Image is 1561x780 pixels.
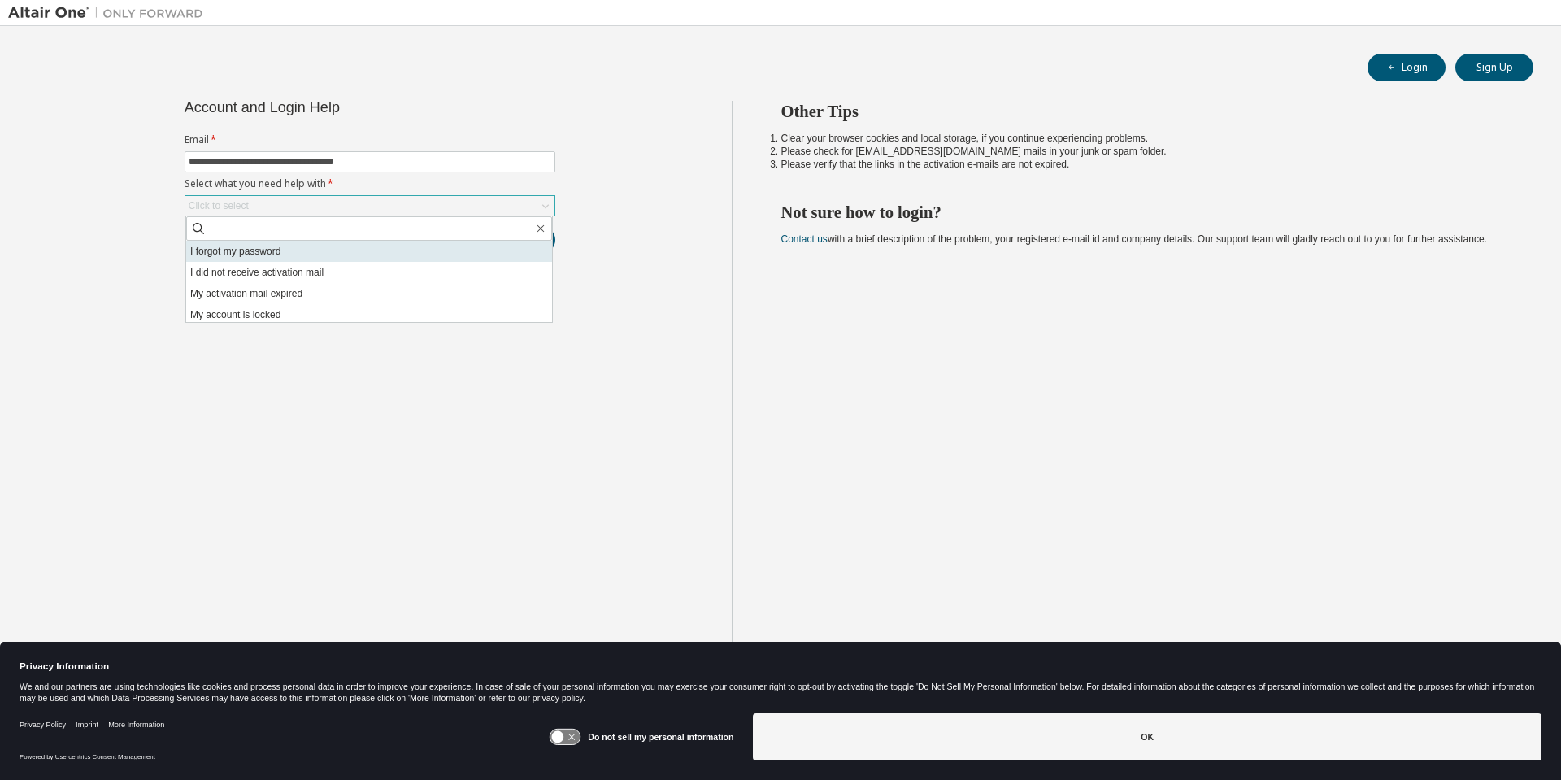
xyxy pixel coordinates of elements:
div: Click to select [189,199,249,212]
div: Click to select [185,196,554,216]
li: Clear your browser cookies and local storage, if you continue experiencing problems. [781,132,1505,145]
li: Please verify that the links in the activation e-mails are not expired. [781,158,1505,171]
h2: Other Tips [781,101,1505,122]
li: I forgot my password [186,241,552,262]
label: Email [185,133,555,146]
h2: Not sure how to login? [781,202,1505,223]
li: Please check for [EMAIL_ADDRESS][DOMAIN_NAME] mails in your junk or spam folder. [781,145,1505,158]
a: Contact us [781,233,828,245]
label: Select what you need help with [185,177,555,190]
button: Login [1368,54,1446,81]
span: with a brief description of the problem, your registered e-mail id and company details. Our suppo... [781,233,1487,245]
button: Sign Up [1455,54,1533,81]
img: Altair One [8,5,211,21]
div: Account and Login Help [185,101,481,114]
